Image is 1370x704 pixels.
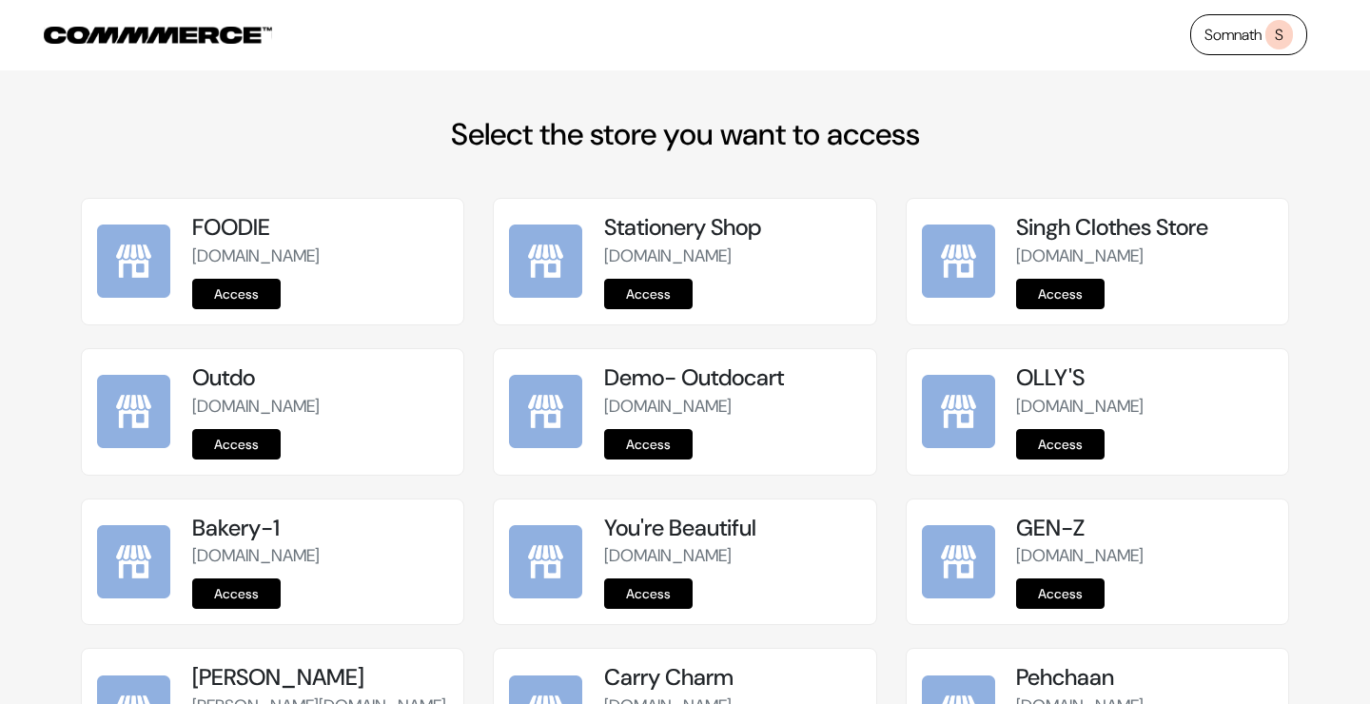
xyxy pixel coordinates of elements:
[1016,279,1105,309] a: Access
[604,429,693,460] a: Access
[604,214,860,242] h5: Stationery Shop
[192,578,281,609] a: Access
[44,27,272,44] img: COMMMERCE
[192,664,448,692] h5: [PERSON_NAME]
[1016,429,1105,460] a: Access
[604,664,860,692] h5: Carry Charm
[604,578,693,609] a: Access
[97,375,170,448] img: Outdo
[1190,14,1307,55] a: SomnathS
[192,429,281,460] a: Access
[1265,20,1293,49] span: S
[192,364,448,392] h5: Outdo
[1016,578,1105,609] a: Access
[509,525,582,598] img: You're Beautiful
[922,225,995,298] img: Singh Clothes Store
[1016,543,1272,569] p: [DOMAIN_NAME]
[1016,394,1272,420] p: [DOMAIN_NAME]
[192,244,448,269] p: [DOMAIN_NAME]
[604,244,860,269] p: [DOMAIN_NAME]
[604,394,860,420] p: [DOMAIN_NAME]
[1016,664,1272,692] h5: Pehchaan
[604,515,860,542] h5: You're Beautiful
[192,394,448,420] p: [DOMAIN_NAME]
[604,279,693,309] a: Access
[97,525,170,598] img: Bakery-1
[1016,364,1272,392] h5: OLLY'S
[1016,244,1272,269] p: [DOMAIN_NAME]
[192,279,281,309] a: Access
[192,515,448,542] h5: Bakery-1
[922,375,995,448] img: OLLY'S
[1016,515,1272,542] h5: GEN-Z
[97,225,170,298] img: FOODIE
[604,543,860,569] p: [DOMAIN_NAME]
[192,214,448,242] h5: FOODIE
[604,364,860,392] h5: Demo- Outdocart
[922,525,995,598] img: GEN-Z
[1016,214,1272,242] h5: Singh Clothes Store
[192,543,448,569] p: [DOMAIN_NAME]
[509,225,582,298] img: Stationery Shop
[509,375,582,448] img: Demo- Outdocart
[81,116,1289,152] h2: Select the store you want to access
